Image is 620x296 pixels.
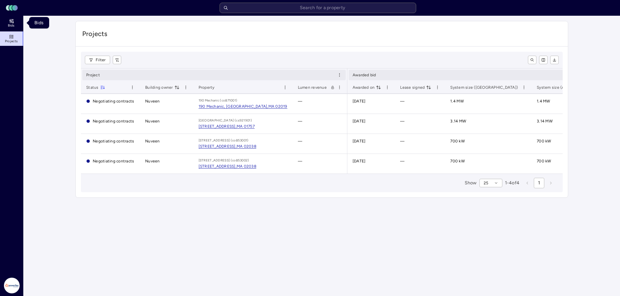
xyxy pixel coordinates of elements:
[96,57,106,63] span: Filter
[220,3,416,13] input: Search for a property
[93,139,134,143] span: Negotiating contracts
[534,178,544,188] button: page 1
[199,123,237,130] div: [STREET_ADDRESS],
[395,94,445,114] td: —
[293,94,347,114] td: —
[426,85,431,90] button: toggle sorting
[140,154,193,174] td: Nuveen
[237,163,256,170] div: MA 02038
[29,17,49,28] div: Bids
[532,134,583,154] td: 700 kW
[395,134,445,154] td: —
[199,123,255,130] a: [STREET_ADDRESS],MA 01757
[347,114,395,134] td: [DATE]
[238,118,252,123] div: s921901)
[465,179,477,187] span: Show
[199,84,215,91] span: Property
[234,138,248,143] div: o853001)
[537,84,569,91] span: System size (AC)
[86,72,100,78] span: Project
[140,94,193,114] td: Nuveen
[174,85,180,90] button: toggle sorting
[268,103,287,110] div: MA 02019
[140,114,193,134] td: Nuveen
[199,163,256,170] a: [STREET_ADDRESS],MA 02038
[199,103,268,110] div: 190 Mechanic, [GEOGRAPHIC_DATA],
[445,154,532,174] td: 700 kW
[93,99,134,103] span: Negotiating contracts
[522,178,556,188] nav: pagination
[140,134,193,154] td: Nuveen
[199,98,223,103] div: 190 Mechanic (c
[199,103,287,110] a: 190 Mechanic, [GEOGRAPHIC_DATA],MA 02019
[539,56,548,64] button: show/hide columns
[199,143,256,150] a: [STREET_ADDRESS],MA 02038
[528,56,536,64] button: toggle search
[100,85,105,90] button: toggle sorting
[445,114,532,134] td: 3.14 MW
[199,138,234,143] div: [STREET_ADDRESS] (c
[223,98,237,103] div: o871001)
[347,94,395,114] td: [DATE]
[85,56,110,64] button: Filter
[395,154,445,174] td: —
[93,159,134,163] span: Negotiating contracts
[199,143,237,150] div: [STREET_ADDRESS],
[395,114,445,134] td: —
[4,278,20,293] img: Powerflex
[353,72,376,78] span: Awarded bid
[400,84,431,91] span: Lease signed
[347,134,395,154] td: [DATE]
[522,178,533,188] button: previous page
[199,118,238,123] div: [GEOGRAPHIC_DATA] (c
[353,84,381,91] span: Awarded on
[445,94,532,114] td: 1.4 MW
[532,114,583,134] td: 3.14 MW
[237,143,256,150] div: MA 02038
[199,163,237,170] div: [STREET_ADDRESS],
[145,84,180,91] span: Building owner
[376,85,381,90] button: toggle sorting
[86,84,105,91] span: Status
[484,180,489,186] span: 25
[298,84,327,91] span: Lumen revenue
[532,94,583,114] td: 1.4 MW
[450,84,518,91] span: System size ([GEOGRAPHIC_DATA])
[347,154,395,174] td: [DATE]
[82,29,561,38] span: Projects
[93,119,134,123] span: Negotiating contracts
[546,178,556,188] button: next page
[5,39,18,43] span: Projects
[234,158,249,163] div: o853002)
[199,158,234,163] div: [STREET_ADDRESS] (c
[293,134,347,154] td: —
[445,134,532,154] td: 700 kW
[293,154,347,174] td: —
[538,179,540,187] span: 1
[8,24,14,28] span: Bids
[532,154,583,174] td: 700 kW
[293,114,347,134] td: —
[237,123,255,130] div: MA 01757
[505,179,520,187] span: 1 - 4 of 4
